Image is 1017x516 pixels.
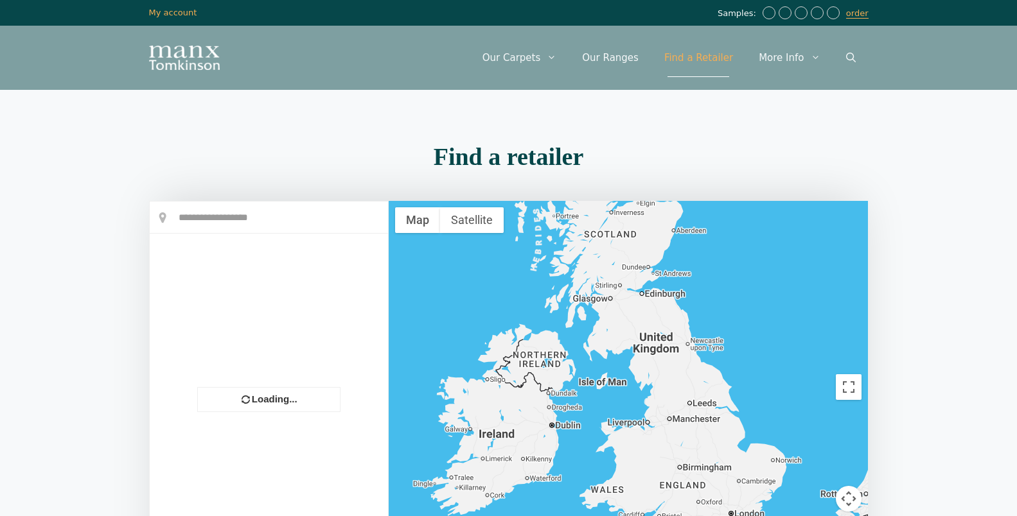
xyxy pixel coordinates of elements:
nav: Primary [470,39,869,77]
img: Manx Tomkinson [149,46,220,70]
div: Loading... [197,387,340,412]
a: Open Search Bar [833,39,869,77]
a: order [846,8,869,19]
a: My account [149,8,197,17]
button: Show satellite imagery [440,207,504,233]
h2: Find a retailer [149,144,869,169]
a: Our Carpets [470,39,570,77]
a: Our Ranges [569,39,651,77]
a: More Info [746,39,833,77]
button: Toggle fullscreen view [836,374,862,400]
a: Find a Retailer [651,39,746,77]
button: Show street map [395,207,440,233]
button: Map camera controls [836,486,862,512]
span: Samples: [718,8,759,19]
